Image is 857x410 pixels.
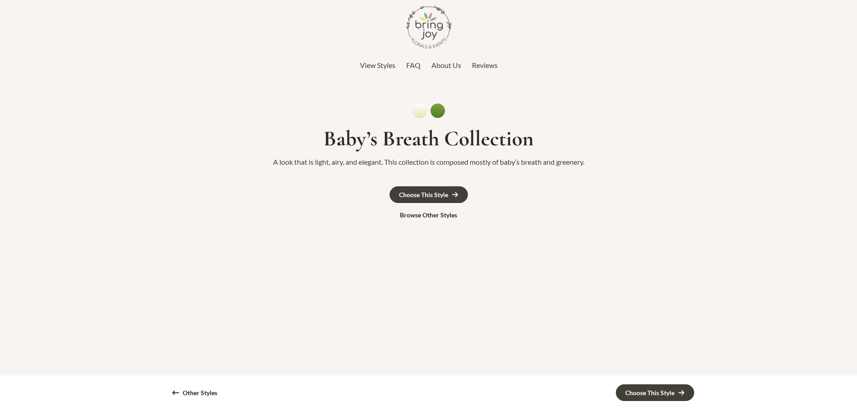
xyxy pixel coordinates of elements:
[406,59,421,72] a: FAQ
[163,385,226,401] a: Other Styles
[159,59,699,72] nav: Top Header Menu
[616,384,694,401] a: Choose This Style
[183,390,217,396] div: Other Styles
[399,192,448,198] div: Choose This Style
[625,390,674,396] div: Choose This Style
[431,61,461,69] span: About Us
[391,207,466,223] a: Browse Other Styles
[390,186,468,203] a: Choose This Style
[360,61,395,69] span: View Styles
[400,212,457,218] div: Browse Other Styles
[472,59,498,72] a: Reviews
[406,61,421,69] span: FAQ
[472,61,498,69] span: Reviews
[431,59,461,72] a: About Us
[360,59,395,72] a: View Styles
